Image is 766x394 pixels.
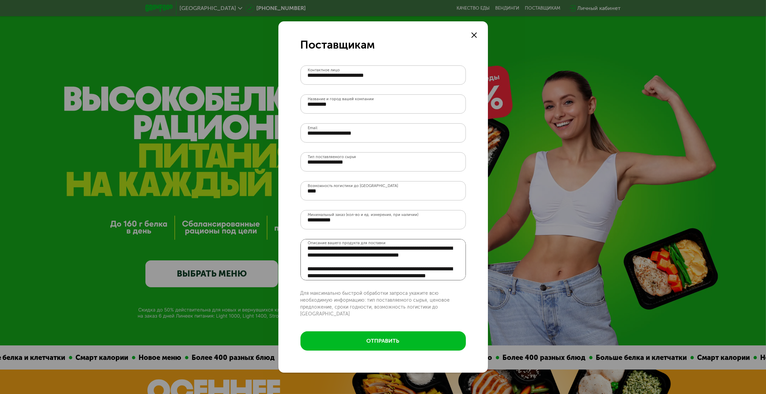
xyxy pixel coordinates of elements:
label: Описание вашего продукта для поставки [308,240,386,246]
label: Возможность логистики до [GEOGRAPHIC_DATA] [308,184,398,188]
label: Название и город вашей компании [308,97,374,101]
label: Контактное лицо [308,68,340,72]
label: Минимальный заказ (кол-во и ед. измерения, при наличии) [308,213,419,217]
button: отправить [300,331,466,351]
div: Поставщикам [300,38,466,52]
label: Тип поставляемого сырья [308,155,356,159]
p: Для максимально быстрой обработки запроса укажите всю необходимую информацию: тип поставляемого с... [300,290,466,318]
label: Email [308,126,318,130]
